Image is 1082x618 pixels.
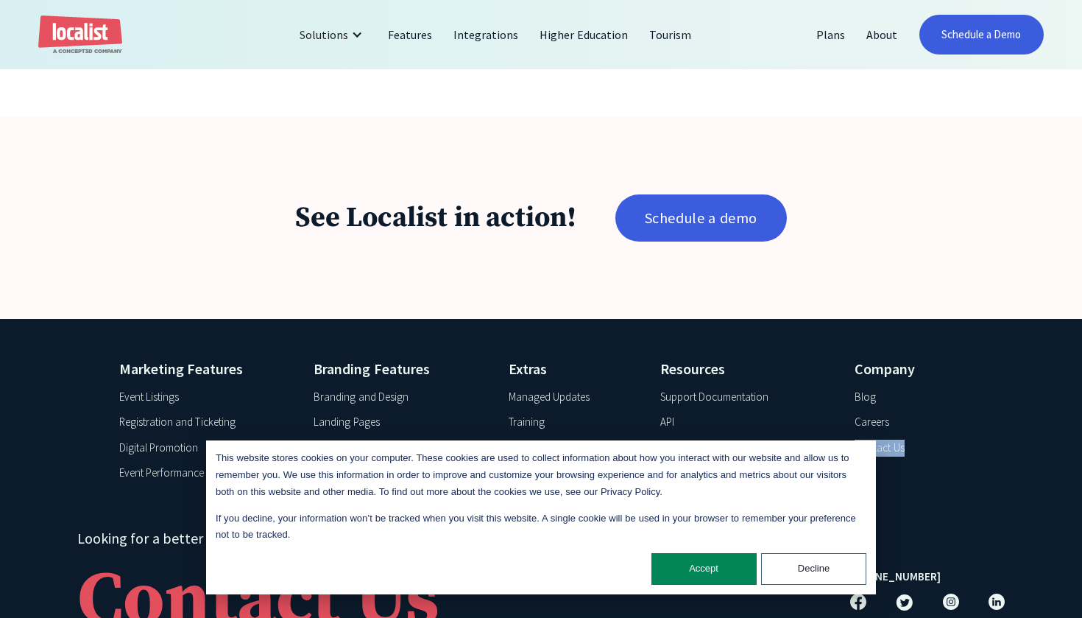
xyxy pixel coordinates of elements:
h4: Extras [509,358,638,380]
h1: See Localist in action! [295,201,576,236]
p: If you decline, your information won’t be tracked when you visit this website. A single cookie wi... [216,510,866,544]
a: Plans [806,17,856,52]
a: Integrations [443,17,529,52]
h4: Company [855,358,963,380]
h4: Marketing Features [119,358,292,380]
a: Schedule a Demo [919,15,1044,55]
h4: Resources [660,358,833,380]
div: Solutions [300,26,348,43]
a: Branding and Design [314,389,409,406]
a: Careers [855,414,889,431]
div: Cookie banner [206,440,876,594]
a: Higher Education [529,17,639,52]
a: FAQ [509,440,526,457]
p: This website stores cookies on your computer. These cookies are used to collect information about... [216,450,866,500]
a: API [660,414,674,431]
a: home [38,15,122,55]
a: About [856,17,908,52]
a: [PHONE_NUMBER] [850,569,941,586]
a: Contact Us [855,440,904,457]
button: Accept [651,553,757,585]
a: Registration and Ticketing [119,414,236,431]
button: Decline [761,553,866,585]
a: Managed Updates [509,389,590,406]
a: Digital Promotion [119,440,199,457]
div: Solutions [289,17,378,52]
a: Features [378,17,443,52]
a: Event Listings [119,389,179,406]
a: Support Documentation [660,389,769,406]
h4: Branding Features [314,358,487,380]
a: Landing Pages [314,414,379,431]
a: Event Performance [119,465,205,482]
a: Schedule a demo [615,194,787,242]
a: Tourism [639,17,702,52]
a: Training [509,414,545,431]
a: Blog [855,389,876,406]
h4: Looking for a better way to manage and market your events? [77,527,811,549]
